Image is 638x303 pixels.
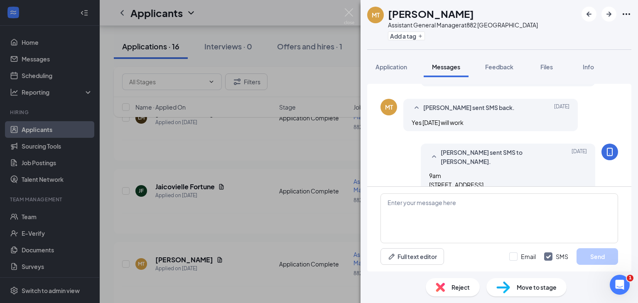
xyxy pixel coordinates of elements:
[517,283,557,292] span: Move to stage
[627,275,633,281] span: 1
[485,63,513,71] span: Feedback
[429,152,439,162] svg: SmallChevronUp
[583,63,594,71] span: Info
[554,103,569,113] span: [DATE]
[572,148,587,166] span: [DATE]
[418,34,423,39] svg: Plus
[601,7,616,22] button: ArrowRight
[388,7,474,21] h1: [PERSON_NAME]
[375,63,407,71] span: Application
[412,119,464,126] span: Yes [DATE] will work
[584,9,594,19] svg: ArrowLeftNew
[372,11,380,19] div: MT
[388,21,538,29] div: Assistant General Manager at 882 [GEOGRAPHIC_DATA]
[621,9,631,19] svg: Ellipses
[385,103,393,111] div: MT
[604,9,614,19] svg: ArrowRight
[605,147,615,157] svg: MobileSms
[432,63,460,71] span: Messages
[388,252,396,261] svg: Pen
[412,103,422,113] svg: SmallChevronUp
[577,248,618,265] button: Send
[388,32,425,40] button: PlusAdd a tag
[380,248,444,265] button: Full text editorPen
[540,63,553,71] span: Files
[429,172,483,188] span: 9am [STREET_ADDRESS]
[582,7,596,22] button: ArrowLeftNew
[610,275,630,295] iframe: Intercom live chat
[423,103,515,113] span: [PERSON_NAME] sent SMS back.
[441,148,550,166] span: [PERSON_NAME] sent SMS to [PERSON_NAME].
[452,283,470,292] span: Reject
